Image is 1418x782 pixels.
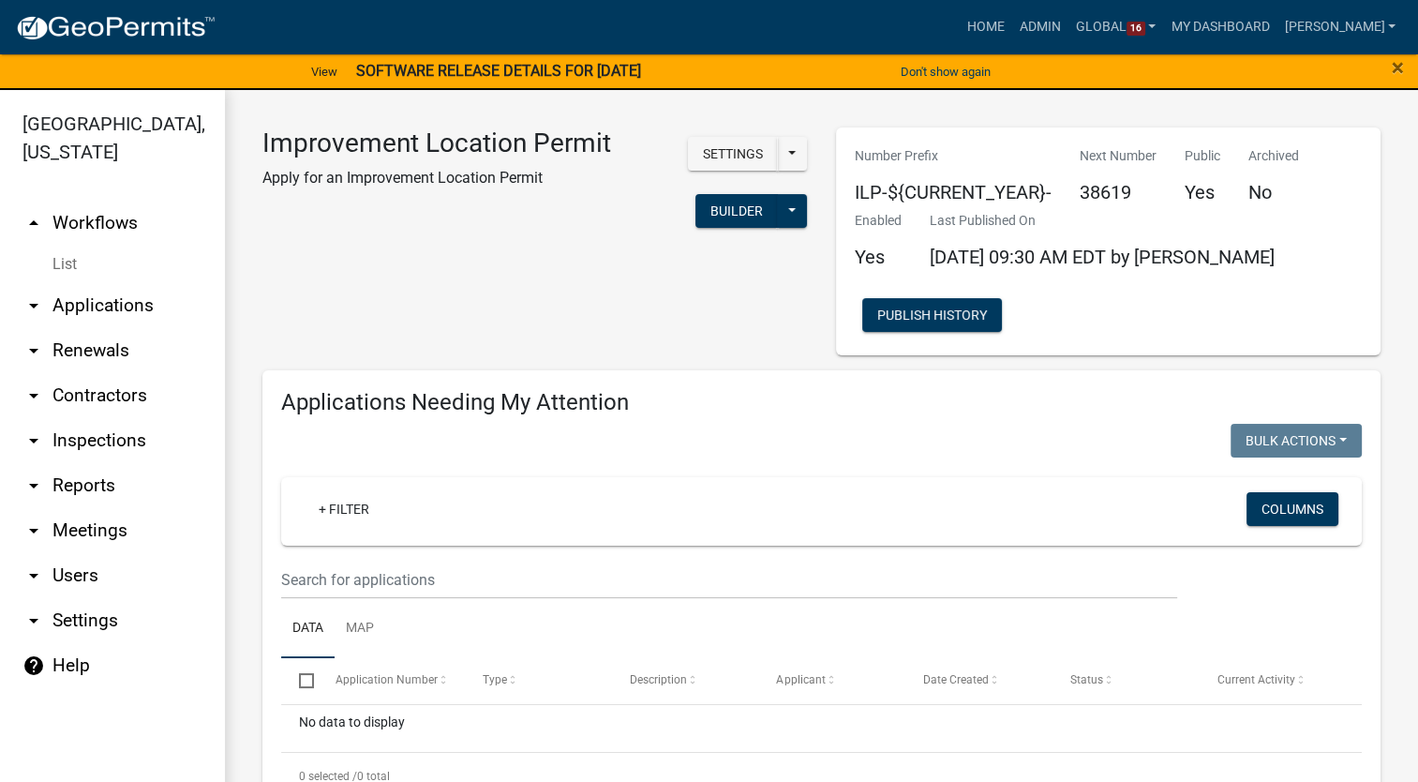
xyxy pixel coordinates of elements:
[1246,492,1338,526] button: Columns
[22,519,45,542] i: arrow_drop_down
[1163,9,1276,45] a: My Dashboard
[1068,9,1164,45] a: Global16
[1248,181,1299,203] h5: No
[930,211,1275,231] p: Last Published On
[22,429,45,452] i: arrow_drop_down
[960,9,1012,45] a: Home
[930,246,1275,268] span: [DATE] 09:30 AM EDT by [PERSON_NAME]
[22,654,45,677] i: help
[22,564,45,587] i: arrow_drop_down
[855,181,1052,203] h5: ILP-${CURRENT_YEAR}-
[893,56,998,87] button: Don't show again
[281,658,317,703] datatable-header-cell: Select
[1052,658,1200,703] datatable-header-cell: Status
[855,146,1052,166] p: Number Prefix
[855,246,902,268] h5: Yes
[862,308,1002,323] wm-modal-confirm: Workflow Publish History
[1392,56,1404,79] button: Close
[1127,22,1145,37] span: 16
[22,474,45,497] i: arrow_drop_down
[1231,424,1362,458] button: Bulk Actions
[1276,9,1403,45] a: [PERSON_NAME]
[1248,146,1299,166] p: Archived
[464,658,611,703] datatable-header-cell: Type
[335,599,385,659] a: Map
[262,128,611,159] h3: Improvement Location Permit
[483,673,507,686] span: Type
[688,137,778,171] button: Settings
[22,384,45,407] i: arrow_drop_down
[22,339,45,362] i: arrow_drop_down
[1080,146,1157,166] p: Next Number
[281,389,1362,416] h4: Applications Needing My Attention
[611,658,758,703] datatable-header-cell: Description
[22,609,45,632] i: arrow_drop_down
[304,56,345,87] a: View
[356,62,641,80] strong: SOFTWARE RELEASE DETAILS FOR [DATE]
[281,561,1177,599] input: Search for applications
[855,211,902,231] p: Enabled
[629,673,686,686] span: Description
[776,673,825,686] span: Applicant
[1217,673,1295,686] span: Current Activity
[304,492,384,526] a: + Filter
[1185,181,1220,203] h5: Yes
[862,298,1002,332] button: Publish History
[1392,54,1404,81] span: ×
[695,194,778,228] button: Builder
[317,658,464,703] datatable-header-cell: Application Number
[1185,146,1220,166] p: Public
[758,658,905,703] datatable-header-cell: Applicant
[1012,9,1068,45] a: Admin
[1080,181,1157,203] h5: 38619
[22,294,45,317] i: arrow_drop_down
[22,212,45,234] i: arrow_drop_up
[262,167,611,189] p: Apply for an Improvement Location Permit
[281,599,335,659] a: Data
[281,705,1362,752] div: No data to display
[905,658,1052,703] datatable-header-cell: Date Created
[336,673,438,686] span: Application Number
[923,673,989,686] span: Date Created
[1070,673,1103,686] span: Status
[1200,658,1347,703] datatable-header-cell: Current Activity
